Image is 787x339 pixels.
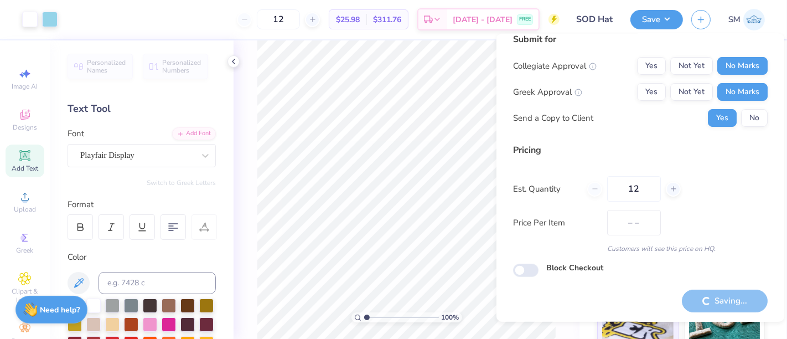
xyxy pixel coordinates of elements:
[442,312,459,322] span: 100 %
[513,182,579,195] label: Est. Quantity
[743,9,765,30] img: Shruthi Mohan
[68,101,216,116] div: Text Tool
[87,59,126,74] span: Personalized Names
[741,109,768,127] button: No
[607,176,661,202] input: – –
[12,82,38,91] span: Image AI
[257,9,300,29] input: – –
[670,57,713,75] button: Not Yet
[546,262,603,274] label: Block Checkout
[6,287,44,305] span: Clipart & logos
[717,57,768,75] button: No Marks
[336,14,360,25] span: $25.98
[17,246,34,255] span: Greek
[519,16,531,23] span: FREE
[630,10,683,29] button: Save
[68,251,216,264] div: Color
[13,123,37,132] span: Designs
[513,85,582,98] div: Greek Approval
[513,143,768,157] div: Pricing
[708,109,737,127] button: Yes
[513,216,599,229] label: Price Per Item
[637,57,666,75] button: Yes
[513,244,768,254] div: Customers will see this price on HQ.
[99,272,216,294] input: e.g. 7428 c
[12,164,38,173] span: Add Text
[728,13,741,26] span: SM
[14,205,36,214] span: Upload
[513,59,597,71] div: Collegiate Approval
[637,83,666,101] button: Yes
[147,178,216,187] button: Switch to Greek Letters
[162,59,201,74] span: Personalized Numbers
[513,111,593,124] div: Send a Copy to Client
[40,305,80,315] strong: Need help?
[172,127,216,140] div: Add Font
[373,14,401,25] span: $311.76
[728,9,765,30] a: SM
[68,127,84,140] label: Font
[717,83,768,101] button: No Marks
[68,198,217,211] div: Format
[513,33,768,46] div: Submit for
[670,83,713,101] button: Not Yet
[568,8,622,30] input: Untitled Design
[453,14,512,25] span: [DATE] - [DATE]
